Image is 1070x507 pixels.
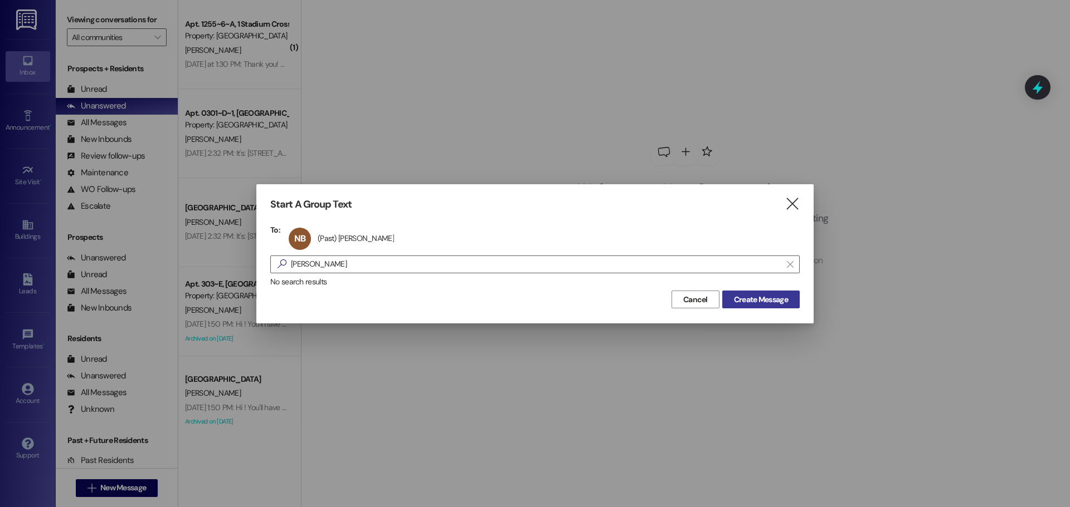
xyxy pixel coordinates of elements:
h3: Start A Group Text [270,198,352,211]
span: NB [294,233,305,244]
button: Clear text [781,256,799,273]
button: Create Message [722,291,800,308]
i:  [785,198,800,210]
i:  [273,258,291,270]
span: Cancel [683,294,708,306]
div: No search results [270,276,800,288]
div: (Past) [PERSON_NAME] [318,233,394,243]
button: Cancel [672,291,719,308]
span: Create Message [734,294,788,306]
input: Search for any contact or apartment [291,257,781,272]
h3: To: [270,225,280,235]
i:  [787,260,793,269]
